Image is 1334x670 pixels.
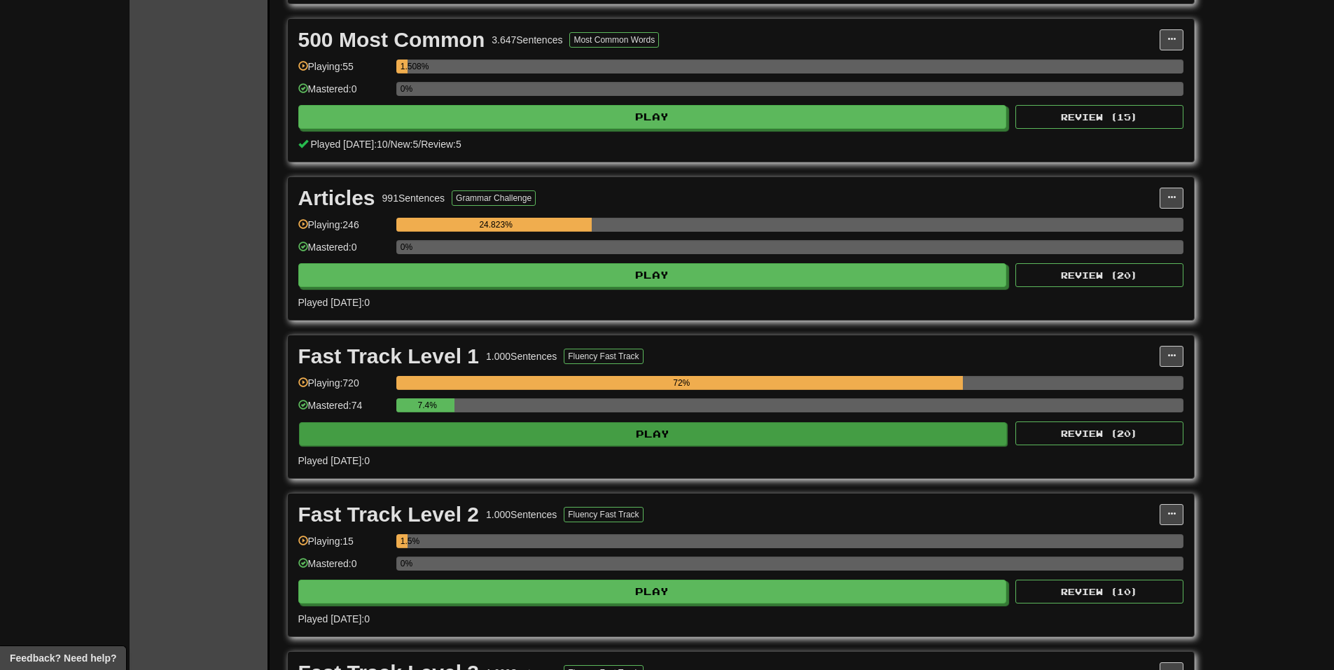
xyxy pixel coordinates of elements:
div: Playing: 720 [298,376,389,399]
div: 3.647 Sentences [492,33,562,47]
button: Play [298,105,1007,129]
span: Played [DATE]: 0 [298,297,370,308]
button: Review (10) [1015,580,1183,603]
span: / [418,139,421,150]
div: Fast Track Level 1 [298,346,480,367]
span: Played [DATE]: 0 [298,455,370,466]
button: Fluency Fast Track [564,507,643,522]
div: Mastered: 74 [298,398,389,421]
div: Playing: 55 [298,60,389,83]
div: 24.823% [401,218,592,232]
div: Mastered: 0 [298,82,389,105]
div: 1.5% [401,534,408,548]
button: Play [298,580,1007,603]
button: Most Common Words [569,32,659,48]
div: 991 Sentences [382,191,445,205]
button: Fluency Fast Track [564,349,643,364]
div: Fast Track Level 2 [298,504,480,525]
div: 7.4% [401,398,454,412]
span: New: 5 [391,139,419,150]
div: 500 Most Common [298,29,485,50]
span: / [388,139,391,150]
div: Playing: 246 [298,218,389,241]
div: Mastered: 0 [298,557,389,580]
div: Playing: 15 [298,534,389,557]
button: Review (20) [1015,421,1183,445]
span: Review: 5 [421,139,461,150]
div: Mastered: 0 [298,240,389,263]
button: Review (15) [1015,105,1183,129]
div: 72% [401,376,963,390]
div: 1.000 Sentences [486,349,557,363]
span: Played [DATE]: 10 [310,139,387,150]
button: Play [299,422,1008,446]
button: Play [298,263,1007,287]
button: Grammar Challenge [452,190,536,206]
div: Articles [298,188,375,209]
div: 1.000 Sentences [486,508,557,522]
span: Played [DATE]: 0 [298,613,370,624]
span: Open feedback widget [10,651,116,665]
div: 1.508% [401,60,408,74]
button: Review (20) [1015,263,1183,287]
